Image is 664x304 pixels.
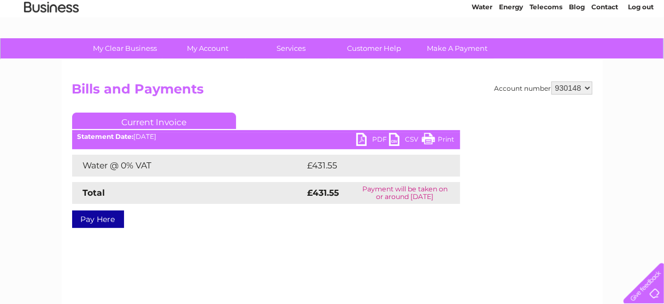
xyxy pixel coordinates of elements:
a: Energy [499,46,523,55]
a: Telecoms [530,46,562,55]
a: CSV [389,133,422,149]
div: Clear Business is a trading name of Verastar Limited (registered in [GEOGRAPHIC_DATA] No. 3667643... [74,6,591,53]
strong: Total [83,188,105,198]
td: Payment will be taken on or around [DATE] [350,182,460,204]
a: Current Invoice [72,113,236,129]
a: Pay Here [72,211,124,228]
a: My Account [163,38,253,59]
a: PDF [356,133,389,149]
a: My Clear Business [80,38,170,59]
h2: Bills and Payments [72,81,592,102]
div: Account number [495,81,592,95]
td: £431.55 [305,155,439,177]
a: Customer Help [329,38,419,59]
a: Water [472,46,492,55]
img: logo.png [23,28,79,62]
a: Contact [591,46,618,55]
b: Statement Date: [78,132,134,141]
a: Log out [628,46,654,55]
div: [DATE] [72,133,460,141]
a: 0333 014 3131 [458,5,533,19]
strong: £431.55 [308,188,339,198]
a: Make A Payment [412,38,502,59]
a: Print [422,133,455,149]
a: Blog [569,46,585,55]
td: Water @ 0% VAT [72,155,305,177]
a: Services [246,38,336,59]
